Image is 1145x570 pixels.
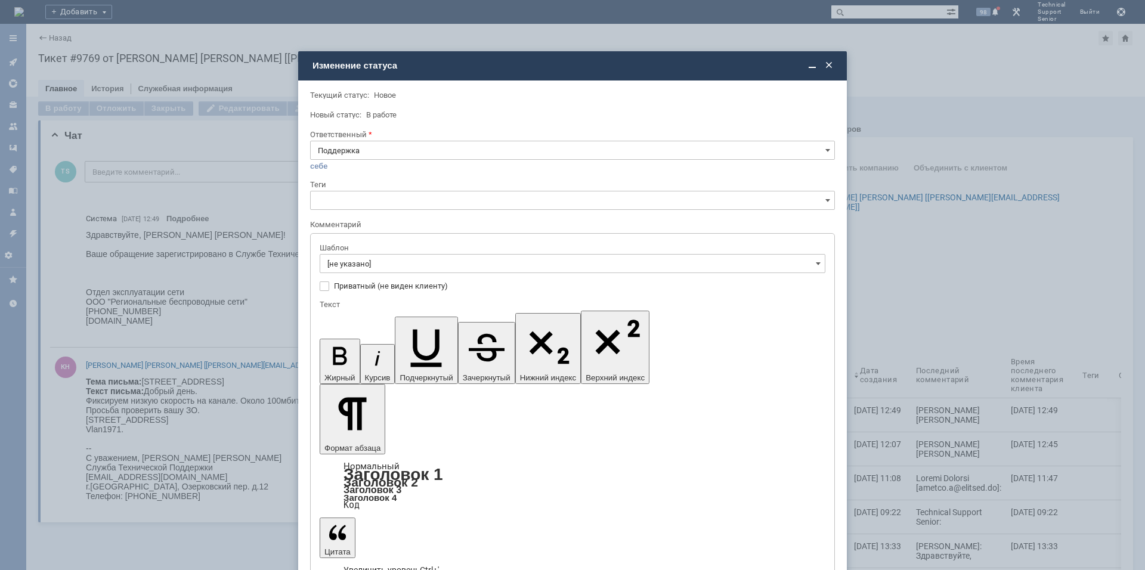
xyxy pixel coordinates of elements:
[365,373,391,382] span: Курсив
[463,373,510,382] span: Зачеркнутый
[320,244,823,252] div: Шаблон
[310,181,833,188] div: Теги
[320,384,385,454] button: Формат абзаца
[343,492,397,503] a: Заголовок 4
[374,91,396,100] span: Новое
[343,475,418,489] a: Заголовок 2
[310,110,361,119] label: Новый статус:
[310,131,833,138] div: Ответственный
[324,444,380,453] span: Формат абзаца
[312,60,835,71] div: Изменение статуса
[320,301,823,308] div: Текст
[334,281,823,291] label: Приватный (не виден клиенту)
[360,344,395,384] button: Курсив
[310,162,328,171] a: себе
[395,317,457,384] button: Подчеркнутый
[806,60,818,72] span: Свернуть (Ctrl + M)
[515,313,581,384] button: Нижний индекс
[310,219,833,231] div: Комментарий
[400,373,453,382] span: Подчеркнутый
[343,461,400,472] a: Нормальный
[343,500,360,510] a: Код
[324,373,355,382] span: Жирный
[320,518,355,558] button: Цитата
[581,311,649,384] button: Верхний индекс
[343,465,443,484] a: Заголовок 1
[586,373,645,382] span: Верхний индекс
[458,322,515,384] button: Зачеркнутый
[520,373,577,382] span: Нижний индекс
[320,339,360,384] button: Жирный
[343,484,401,495] a: Заголовок 3
[310,91,369,100] label: Текущий статус:
[324,547,351,556] span: Цитата
[366,110,397,119] span: В работе
[320,463,825,509] div: Формат абзаца
[823,60,835,72] span: Закрыть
